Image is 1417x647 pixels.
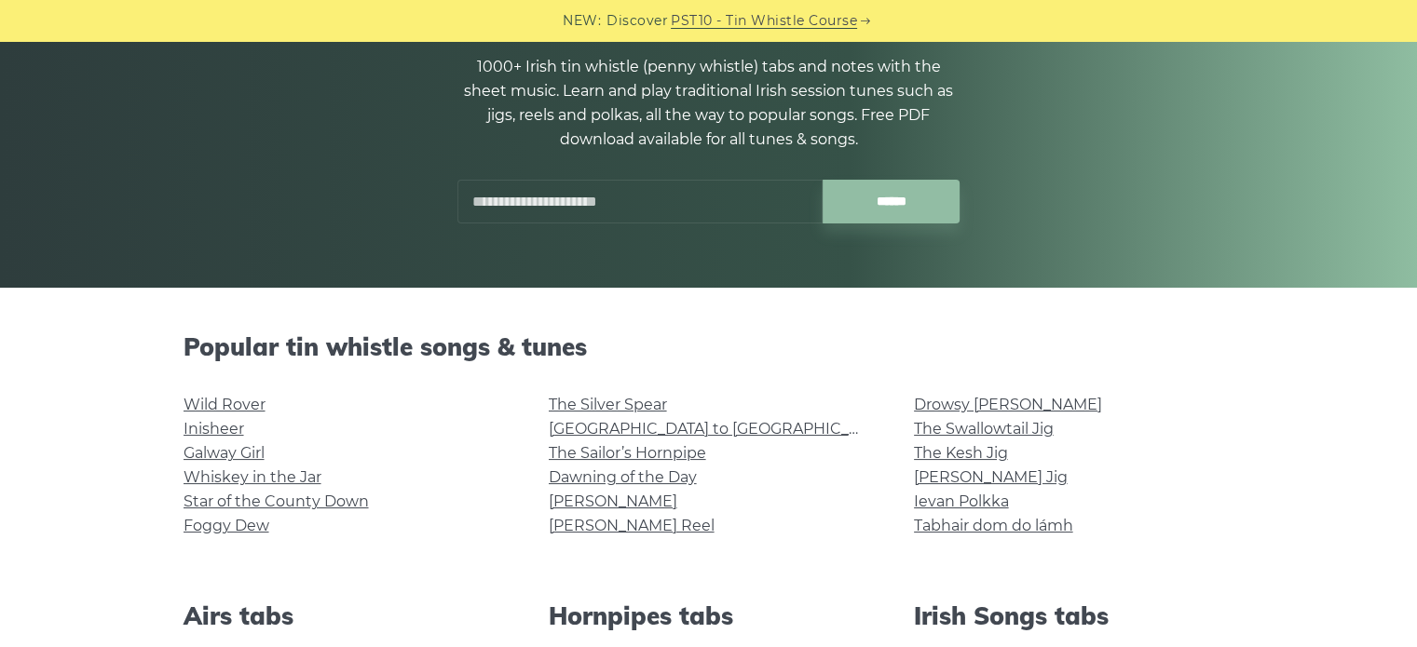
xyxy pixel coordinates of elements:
[549,444,706,462] a: The Sailor’s Hornpipe
[184,601,504,630] h2: Airs tabs
[184,420,244,438] a: Inisheer
[549,396,667,413] a: The Silver Spear
[549,492,677,510] a: [PERSON_NAME]
[914,492,1009,510] a: Ievan Polkka
[549,517,715,534] a: [PERSON_NAME] Reel
[671,10,857,32] a: PST10 - Tin Whistle Course
[184,332,1234,361] h2: Popular tin whistle songs & tunes
[184,517,269,534] a: Foggy Dew
[184,468,321,486] a: Whiskey in the Jar
[549,420,892,438] a: [GEOGRAPHIC_DATA] to [GEOGRAPHIC_DATA]
[914,444,1008,462] a: The Kesh Jig
[184,396,266,413] a: Wild Rover
[914,517,1073,534] a: Tabhair dom do lámh
[549,601,869,630] h2: Hornpipes tabs
[563,10,601,32] span: NEW:
[914,468,1068,486] a: [PERSON_NAME] Jig
[914,396,1102,413] a: Drowsy [PERSON_NAME]
[606,10,668,32] span: Discover
[457,55,961,152] p: 1000+ Irish tin whistle (penny whistle) tabs and notes with the sheet music. Learn and play tradi...
[914,601,1234,630] h2: Irish Songs tabs
[184,444,265,462] a: Galway Girl
[549,468,697,486] a: Dawning of the Day
[914,420,1054,438] a: The Swallowtail Jig
[184,492,369,510] a: Star of the County Down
